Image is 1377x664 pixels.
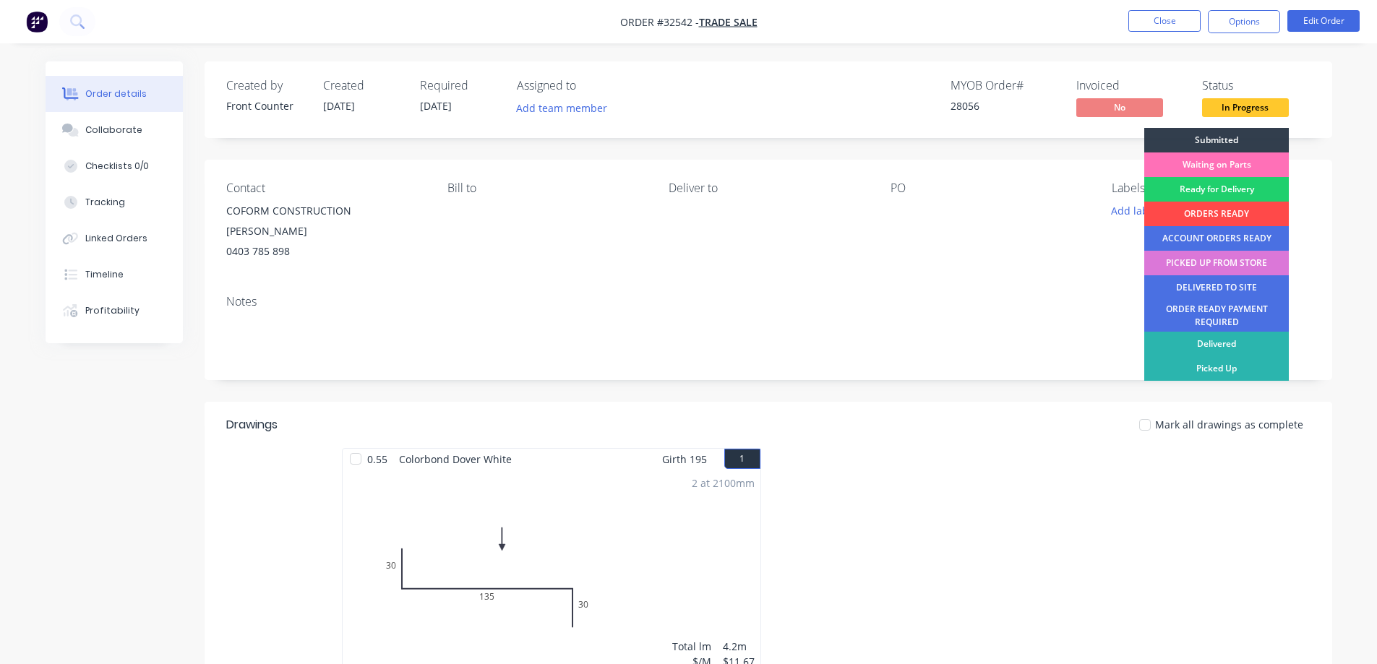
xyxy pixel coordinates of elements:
[1104,201,1170,220] button: Add labels
[1202,98,1289,116] span: In Progress
[1144,300,1289,332] div: ORDER READY PAYMENT REQUIRED
[891,181,1089,195] div: PO
[420,99,452,113] span: [DATE]
[85,304,140,317] div: Profitability
[85,232,147,245] div: Linked Orders
[1144,128,1289,152] div: Submitted
[46,256,183,293] button: Timeline
[951,79,1059,92] div: MYOB Order #
[1144,226,1289,251] div: ACCOUNT ORDERS READY
[1144,332,1289,356] div: Delivered
[46,293,183,329] button: Profitability
[662,449,707,470] span: Girth 195
[361,449,393,470] span: 0.55
[420,79,499,92] div: Required
[85,124,142,137] div: Collaborate
[1144,177,1289,202] div: Ready for Delivery
[46,220,183,256] button: Linked Orders
[1202,79,1310,92] div: Status
[1144,202,1289,226] div: ORDERS READY
[226,98,306,113] div: Front Counter
[226,416,278,434] div: Drawings
[669,181,867,195] div: Deliver to
[1208,10,1280,33] button: Options
[26,11,48,33] img: Factory
[226,201,424,262] div: COFORM CONSTRUCTION [PERSON_NAME]0403 785 898
[1287,10,1360,32] button: Edit Order
[620,15,699,29] span: Order #32542 -
[692,475,755,491] div: 2 at 2100mm
[46,184,183,220] button: Tracking
[951,98,1059,113] div: 28056
[1128,10,1201,32] button: Close
[1144,356,1289,381] div: Picked Up
[226,241,424,262] div: 0403 785 898
[226,201,424,241] div: COFORM CONSTRUCTION [PERSON_NAME]
[1144,251,1289,275] div: PICKED UP FROM STORE
[1076,79,1185,92] div: Invoiced
[508,98,614,118] button: Add team member
[723,639,755,654] div: 4.2m
[46,148,183,184] button: Checklists 0/0
[1112,181,1310,195] div: Labels
[226,181,424,195] div: Contact
[85,268,124,281] div: Timeline
[85,160,149,173] div: Checklists 0/0
[672,639,711,654] div: Total lm
[1144,152,1289,177] div: Waiting on Parts
[46,112,183,148] button: Collaborate
[517,98,615,118] button: Add team member
[226,295,1310,309] div: Notes
[393,449,518,470] span: Colorbond Dover White
[1202,98,1289,120] button: In Progress
[323,99,355,113] span: [DATE]
[1144,275,1289,300] div: DELIVERED TO SITE
[85,87,147,100] div: Order details
[226,79,306,92] div: Created by
[447,181,645,195] div: Bill to
[724,449,760,469] button: 1
[323,79,403,92] div: Created
[1076,98,1163,116] span: No
[699,15,758,29] a: TRADE SALE
[46,76,183,112] button: Order details
[517,79,661,92] div: Assigned to
[85,196,125,209] div: Tracking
